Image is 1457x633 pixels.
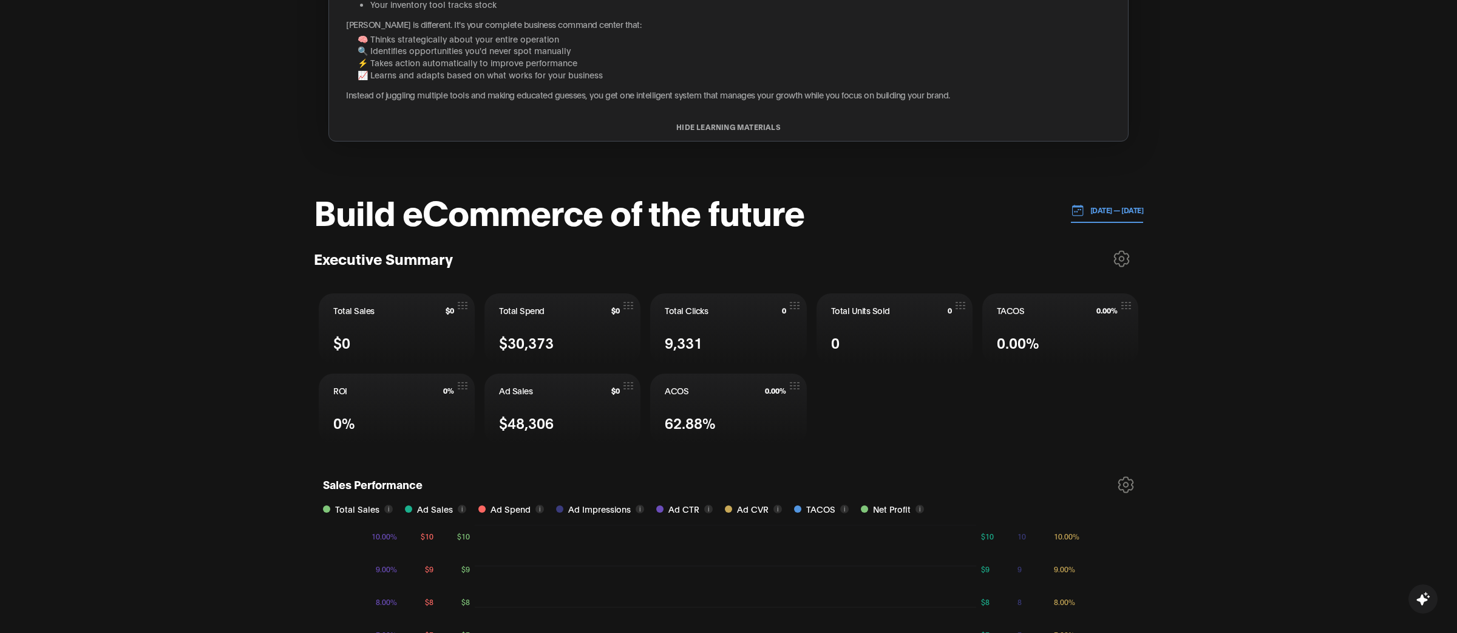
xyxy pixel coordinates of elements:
h1: Build eCommerce of the future [314,193,804,229]
span: Ad Impressions [568,502,631,516]
tspan: $10 [981,532,994,541]
tspan: $9 [425,564,433,573]
span: Total Sales [333,304,375,316]
span: 0 [831,332,840,353]
span: Ad Sales [499,385,532,397]
tspan: 10 [1017,532,1026,541]
tspan: $8 [425,597,433,606]
p: Instead of juggling multiple tools and making educated guesses, you get one intelligent system th... [346,89,1111,101]
span: $30,373 [499,332,554,353]
button: Total Clicks09,331 [650,293,806,364]
img: 01.01.24 — 07.01.24 [1071,204,1084,217]
span: 9,331 [665,332,702,353]
tspan: $10 [457,532,470,541]
span: $0 [611,386,620,395]
tspan: 8 [1017,597,1022,606]
tspan: 8.00% [1054,597,1075,606]
span: 0% [443,386,454,395]
span: 0 [948,306,952,315]
li: ⚡ Takes action automatically to improve performance [358,56,1111,69]
tspan: $9 [461,564,470,573]
button: i [636,505,644,513]
span: Ad Spend [491,502,531,516]
p: [PERSON_NAME] is different. It's your complete business command center that: [346,18,1111,30]
button: i [773,505,782,513]
button: [DATE] — [DATE] [1071,198,1144,223]
tspan: 10.00% [372,532,397,541]
span: Total Spend [499,304,545,316]
button: Total Sales$0$0 [319,293,475,364]
span: Ad CVR [737,502,769,516]
tspan: 8.00% [376,597,397,606]
span: Total Sales [335,502,379,516]
span: 0% [333,412,355,433]
span: $0 [611,306,620,315]
button: Total Spend$0$30,373 [484,293,640,364]
button: i [458,505,466,513]
span: Total Clicks [665,304,708,316]
button: i [840,505,849,513]
span: 62.88% [665,412,716,433]
span: ROI [333,385,347,397]
span: Ad Sales [417,502,453,516]
li: 🔍 Identifies opportunities you'd never spot manually [358,44,1111,56]
h3: Executive Summary [314,249,453,268]
button: ACOS0.00%62.88% [650,374,806,444]
span: 0.00% [765,386,786,395]
tspan: 9.00% [1054,564,1075,573]
tspan: $8 [461,597,470,606]
button: i [535,505,544,513]
tspan: $8 [981,597,990,606]
tspan: $10 [421,532,433,541]
span: 0.00% [1096,306,1118,315]
button: Total Units Sold00 [817,293,973,364]
tspan: 10.00% [1054,532,1079,541]
span: $0 [333,332,350,353]
span: ACOS [665,385,688,397]
span: $48,306 [499,412,554,433]
button: i [915,505,924,513]
button: HIDE LEARNING MATERIALS [329,123,1128,131]
span: 0 [782,306,786,315]
span: Net Profit [873,502,911,516]
button: i [704,505,713,513]
li: 📈 Learns and adapts based on what works for your business [358,69,1111,81]
span: TACOS [997,304,1025,316]
span: $0 [446,306,454,315]
li: 🧠 Thinks strategically about your entire operation [358,33,1111,45]
span: 0.00% [997,332,1039,353]
h1: Sales Performance [323,476,423,496]
button: i [384,505,393,513]
tspan: $9 [981,564,990,573]
button: ROI0%0% [319,374,475,444]
button: TACOS0.00%0.00% [982,293,1138,364]
span: TACOS [806,502,835,516]
p: [DATE] — [DATE] [1084,205,1144,216]
span: Total Units Sold [831,304,890,316]
tspan: 9 [1017,564,1022,573]
tspan: 9.00% [376,564,397,573]
button: Ad Sales$0$48,306 [484,374,640,444]
span: Ad CTR [668,502,699,516]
